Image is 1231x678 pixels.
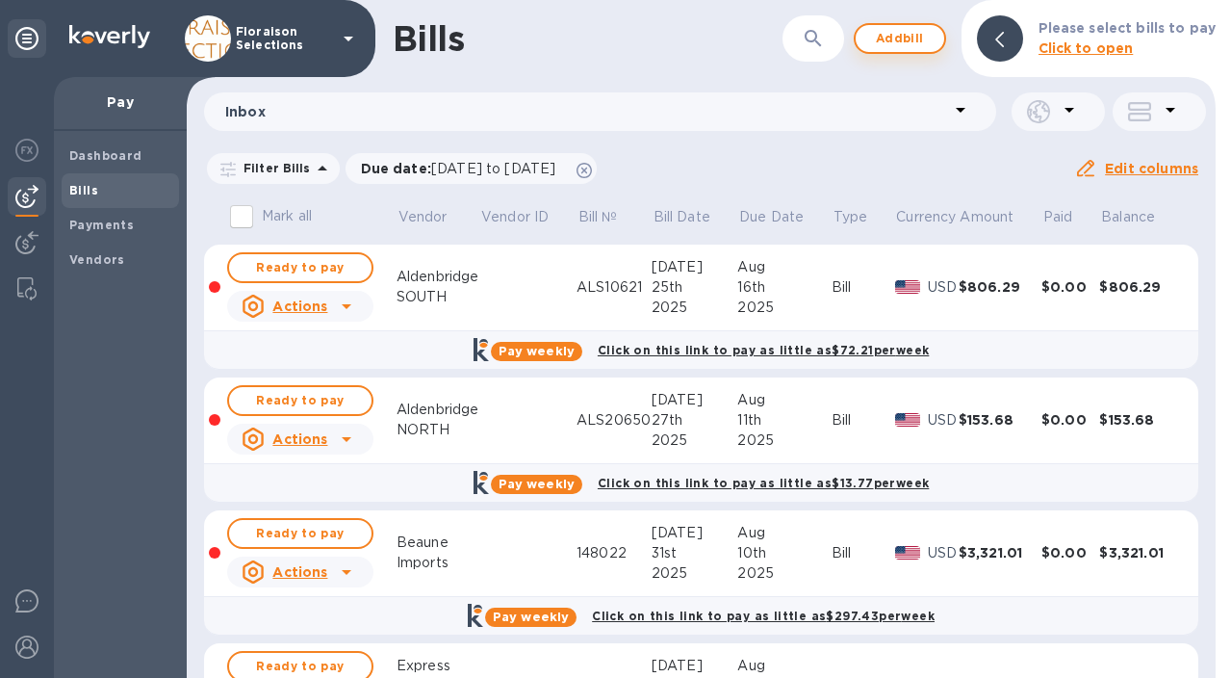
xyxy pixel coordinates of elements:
[1041,410,1100,430] div: $0.00
[227,385,373,416] button: Ready to pay
[431,161,555,176] span: [DATE] to [DATE]
[739,207,829,227] span: Due Date
[398,207,473,227] span: Vendor
[737,277,832,298] div: 16th
[578,207,618,227] p: Bill №
[225,102,949,121] p: Inbox
[1101,207,1155,227] p: Balance
[896,207,956,227] p: Currency
[832,410,895,430] div: Bill
[272,564,327,580] u: Actions
[960,207,1013,227] p: Amount
[737,430,832,451] div: 2025
[652,656,738,676] div: [DATE]
[652,298,738,318] div: 2025
[577,410,652,430] div: ALS20650
[959,410,1041,430] div: $153.68
[398,207,448,227] p: Vendor
[598,343,929,357] b: Click on this link to pay as little as $72.21 per week
[598,476,929,490] b: Click on this link to pay as little as $13.77 per week
[928,543,959,563] p: USD
[928,277,959,298] p: USD
[393,18,464,59] h1: Bills
[493,610,569,624] b: Pay weekly
[737,410,832,430] div: 11th
[737,523,832,543] div: Aug
[262,206,312,226] p: Mark all
[959,543,1041,562] div: $3,321.01
[397,533,479,553] div: Beaune
[272,431,327,447] u: Actions
[236,25,332,52] p: Floraison Selections
[578,207,643,227] span: Bill №
[652,430,738,451] div: 2025
[833,207,893,227] span: Type
[69,92,171,112] p: Pay
[737,543,832,563] div: 10th
[895,280,921,294] img: USD
[1041,543,1100,562] div: $0.00
[652,410,738,430] div: 27th
[69,25,150,48] img: Logo
[959,277,1041,297] div: $806.29
[577,543,652,563] div: 148022
[397,287,479,307] div: SOUTH
[272,299,327,314] u: Actions
[654,207,735,227] span: Bill Date
[1099,543,1182,562] div: $3,321.01
[895,413,921,427] img: USD
[652,523,738,543] div: [DATE]
[654,207,710,227] p: Bill Date
[592,609,935,623] b: Click on this link to pay as little as $297.43 per week
[227,518,373,549] button: Ready to pay
[737,563,832,584] div: 2025
[346,153,598,184] div: Due date:[DATE] to [DATE]
[895,546,921,560] img: USD
[1043,207,1098,227] span: Paid
[499,477,575,491] b: Pay weekly
[244,256,356,279] span: Ready to pay
[739,207,804,227] p: Due Date
[652,543,738,563] div: 31st
[652,257,738,277] div: [DATE]
[69,183,98,197] b: Bills
[652,277,738,298] div: 25th
[1099,410,1182,430] div: $153.68
[577,277,652,298] div: ALS10621
[1039,20,1216,36] b: Please select bills to pay
[397,267,479,287] div: Aldenbridge
[960,207,1039,227] span: Amount
[1039,40,1134,56] b: Click to open
[499,344,575,358] b: Pay weekly
[854,23,946,54] button: Addbill
[397,420,479,440] div: NORTH
[737,656,832,676] div: Aug
[69,148,142,163] b: Dashboard
[481,207,549,227] p: Vendor ID
[397,553,479,573] div: Imports
[227,252,373,283] button: Ready to pay
[1041,277,1100,297] div: $0.00
[737,257,832,277] div: Aug
[928,410,959,430] p: USD
[397,656,479,676] div: Express
[832,277,895,298] div: Bill
[1099,277,1182,297] div: $806.29
[69,218,134,232] b: Payments
[652,390,738,410] div: [DATE]
[871,27,929,50] span: Add bill
[737,298,832,318] div: 2025
[1105,161,1198,176] u: Edit columns
[833,207,868,227] p: Type
[244,655,356,678] span: Ready to pay
[361,159,566,178] p: Due date :
[481,207,574,227] span: Vendor ID
[737,390,832,410] div: Aug
[236,160,311,176] p: Filter Bills
[397,400,479,420] div: Aldenbridge
[652,563,738,584] div: 2025
[1043,207,1073,227] p: Paid
[244,389,356,412] span: Ready to pay
[69,252,125,267] b: Vendors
